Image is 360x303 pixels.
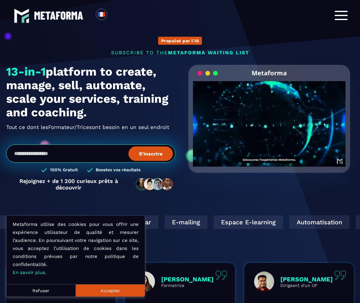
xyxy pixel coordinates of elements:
video: Your browser does not support the video tag. [193,81,345,157]
p: Propulsé par l'IA [161,38,199,43]
img: fr [98,10,105,18]
img: quote [216,271,227,280]
div: Espace E-learning [276,215,346,229]
span: METAFORMA WAITING LIST [168,50,249,56]
h3: Boostez vos résultats [96,167,140,173]
img: community-people [134,178,175,191]
p: Rejoignez + de 1 200 curieux prêts à découvrir [6,178,131,191]
div: Search for option [107,9,122,22]
img: loading [198,70,218,76]
button: S’inscrire [128,146,173,161]
p: [PERSON_NAME] [161,276,214,283]
p: Metaforma utilise des cookies pour vous offrir une expérience utilisateur de qualité et mesurer l... [13,220,139,276]
a: En savoir plus. [13,270,46,275]
span: Formateur/Trices [48,122,92,132]
input: Search for option [112,12,117,19]
span: 13-in-1 [6,65,46,78]
h2: Metaforma [252,65,287,81]
h1: platform to create, manage, sell, automate, scale your services, training and coaching. [6,65,175,119]
p: [PERSON_NAME] [280,276,333,283]
p: Dirigeant d'un OF [280,283,333,288]
p: Formatrice [161,283,214,288]
button: Refuser [6,284,76,297]
div: CRM [147,215,176,229]
h2: Tout ce dont les ont besoin en un seul endroit [6,122,175,132]
p: SUBSCRIBE TO THE [6,50,354,56]
img: logo [34,11,83,19]
img: checked [87,167,93,173]
button: Accepter [76,284,145,297]
div: E-mailing [227,215,270,229]
h3: 100% Gratuit [50,167,78,173]
img: checked [41,167,47,173]
img: quote [334,271,346,280]
div: Webinar [182,215,221,229]
img: profile [254,272,274,292]
img: logo [14,8,29,23]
